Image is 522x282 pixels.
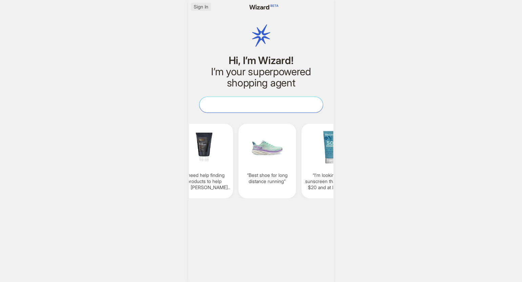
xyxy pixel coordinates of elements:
div: Best shoe for long distance running [238,124,296,198]
h1: Hi, I’m Wizard! [199,55,323,66]
button: Sign In [191,3,211,11]
div: I need help finding products to help with [PERSON_NAME] management [175,124,233,198]
span: Sign In [194,4,208,10]
q: I need help finding products to help with [PERSON_NAME] management [178,172,230,191]
img: Best%20shoe%20for%20long%20distance%20running-fb89a0c4.png [241,128,293,167]
h2: I’m your superpowered shopping agent [199,66,323,88]
q: I’m looking for a sunscreen that is under $20 and at least SPF 50+ [304,172,356,191]
img: I'm%20looking%20for%20a%20sunscreen%20that%20is%20under%2020%20and%20at%20least%20SPF%2050-534dde... [304,128,356,167]
div: I’m looking for a sunscreen that is under $20 and at least SPF 50+ [301,124,359,198]
q: Best shoe for long distance running [241,172,293,184]
img: I%20need%20help%20finding%20products%20to%20help%20with%20beard%20management-3f522821.png [178,128,230,167]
